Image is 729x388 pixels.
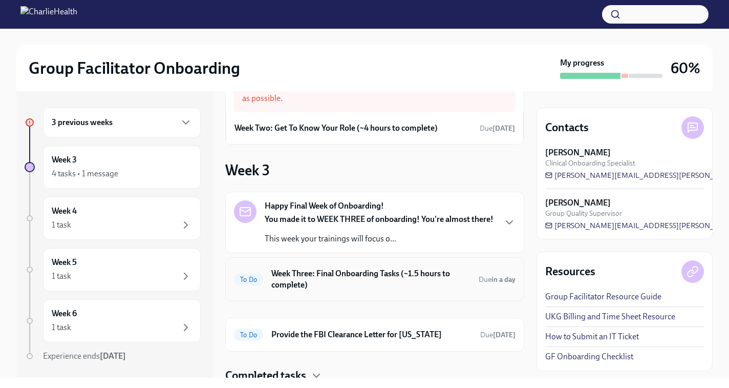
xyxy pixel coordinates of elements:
[52,271,71,282] div: 1 task
[545,120,589,135] h4: Contacts
[225,368,524,383] div: Completed tasks
[545,264,595,279] h4: Resources
[265,214,494,224] strong: You made it to WEEK THREE of onboarding! You're almost there!
[491,275,516,284] strong: in a day
[100,351,126,361] strong: [DATE]
[271,268,470,291] h6: Week Three: Final Onboarding Tasks (~1.5 hours to complete)
[479,275,516,284] span: Due
[480,124,515,133] span: Due
[25,146,201,189] a: Week 34 tasks • 1 message
[671,59,700,77] h3: 60%
[52,308,77,319] h6: Week 6
[25,299,201,342] a: Week 61 task
[545,209,622,218] span: Group Quality Supervisor
[265,200,384,212] strong: Happy Final Week of Onboarding!
[225,368,306,383] h4: Completed tasks
[560,57,604,69] strong: My progress
[52,219,71,231] div: 1 task
[234,331,263,339] span: To Do
[52,168,118,179] div: 4 tasks • 1 message
[234,276,263,283] span: To Do
[545,158,635,168] span: Clinical Onboarding Specialist
[545,331,639,342] a: How to Submit an IT Ticket
[492,124,515,133] strong: [DATE]
[225,161,270,179] h3: Week 3
[25,197,201,240] a: Week 41 task
[52,206,77,217] h6: Week 4
[480,124,515,133] span: September 29th, 2025 10:00
[234,120,515,136] a: Week Two: Get To Know Your Role (~4 hours to complete)Due[DATE]
[25,248,201,291] a: Week 51 task
[493,331,516,339] strong: [DATE]
[545,291,661,302] a: Group Facilitator Resource Guide
[265,233,494,244] p: This week your trainings will focus o...
[29,58,240,78] h2: Group Facilitator Onboarding
[52,117,113,128] h6: 3 previous weeks
[545,351,633,362] a: GF Onboarding Checklist
[43,108,201,137] div: 3 previous weeks
[52,257,77,268] h6: Week 5
[52,322,71,333] div: 1 task
[479,275,516,284] span: October 4th, 2025 10:00
[20,6,77,23] img: CharlieHealth
[234,266,516,293] a: To DoWeek Three: Final Onboarding Tasks (~1.5 hours to complete)Duein a day
[234,73,516,112] div: You have overdue tasks from previous weeks. Please complete them as soon as possible.
[545,311,675,322] a: UKG Billing and Time Sheet Resource
[545,197,611,209] strong: [PERSON_NAME]
[234,326,516,343] a: To DoProvide the FBI Clearance Letter for [US_STATE]Due[DATE]
[43,351,126,361] span: Experience ends
[545,147,611,158] strong: [PERSON_NAME]
[52,154,77,166] h6: Week 3
[271,329,472,340] h6: Provide the FBI Clearance Letter for [US_STATE]
[480,330,516,340] span: October 21st, 2025 10:00
[234,122,438,134] h6: Week Two: Get To Know Your Role (~4 hours to complete)
[480,331,516,339] span: Due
